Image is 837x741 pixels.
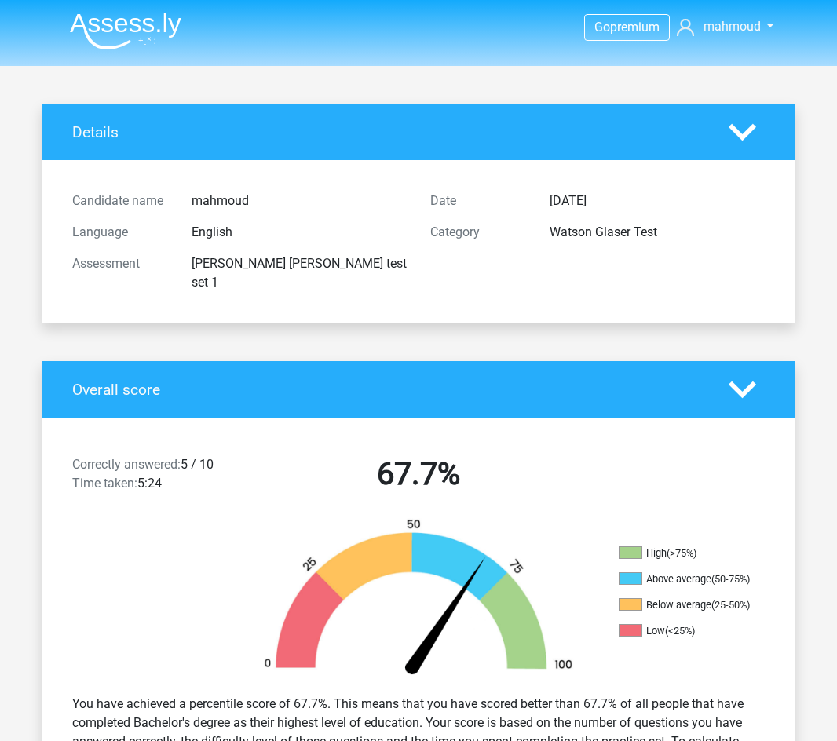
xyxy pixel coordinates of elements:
[70,13,181,49] img: Assessly
[72,476,137,491] span: Time taken:
[704,19,761,34] span: mahmoud
[610,20,660,35] span: premium
[60,223,180,242] div: Language
[585,16,669,38] a: Gopremium
[619,546,776,560] li: High
[594,20,610,35] span: Go
[671,17,780,36] a: mahmoud
[619,598,776,612] li: Below average
[418,223,538,242] div: Category
[60,455,239,499] div: 5 / 10 5:24
[418,192,538,210] div: Date
[180,254,418,292] div: [PERSON_NAME] [PERSON_NAME] test set 1
[242,518,595,682] img: 68.e59040183957.png
[60,254,180,292] div: Assessment
[619,624,776,638] li: Low
[60,192,180,210] div: Candidate name
[180,192,418,210] div: mahmoud
[72,123,705,141] h4: Details
[538,192,777,210] div: [DATE]
[72,381,705,399] h4: Overall score
[667,547,696,559] div: (>75%)
[72,457,181,472] span: Correctly answered:
[180,223,418,242] div: English
[711,573,750,585] div: (50-75%)
[665,625,695,637] div: (<25%)
[251,455,586,493] h2: 67.7%
[711,599,750,611] div: (25-50%)
[619,572,776,586] li: Above average
[538,223,777,242] div: Watson Glaser Test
